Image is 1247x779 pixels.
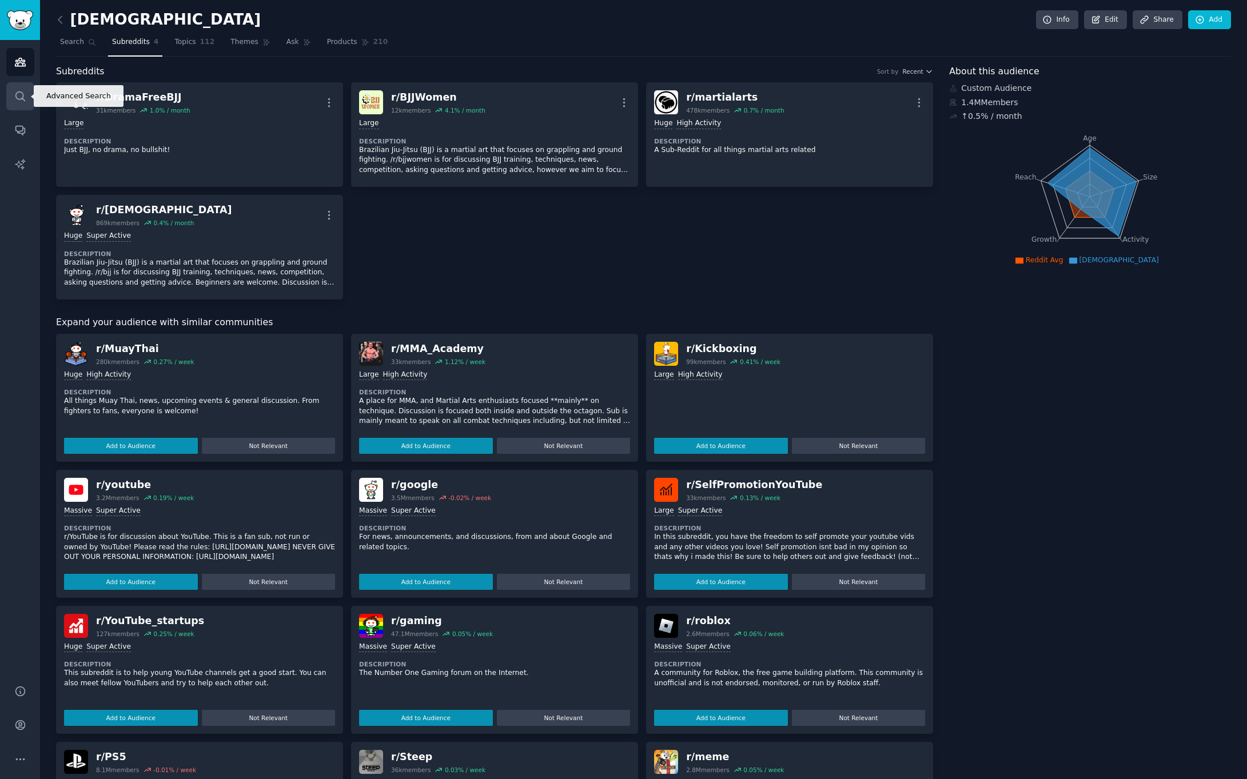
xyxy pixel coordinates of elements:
img: MuayThai [64,342,88,366]
button: Not Relevant [792,574,926,590]
span: Recent [902,67,923,75]
dt: Description [64,524,335,532]
dt: Description [359,137,630,145]
a: Edit [1084,10,1127,30]
button: Add to Audience [359,710,493,726]
div: 127k members [96,630,140,638]
div: 2.8M members [686,766,730,774]
div: r/ MMA_Academy [391,342,485,356]
div: r/ MuayThai [96,342,194,356]
div: Large [64,118,83,129]
div: 3.2M members [96,494,140,502]
span: 4 [154,37,159,47]
a: Add [1188,10,1231,30]
div: Huge [654,118,672,129]
div: 0.05 % / week [452,630,493,638]
span: Search [60,37,84,47]
span: About this audience [949,65,1039,79]
button: Add to Audience [64,438,198,454]
p: In this subreddit, you have the freedom to self promote your youtube vids and any other videos yo... [654,532,925,562]
div: r/ [DEMOGRAPHIC_DATA] [96,203,232,217]
div: Super Active [86,642,131,653]
a: Share [1133,10,1182,30]
img: bjj [64,203,88,227]
span: Products [327,37,357,47]
span: Reddit Avg [1026,256,1063,264]
a: Search [56,33,100,57]
button: Not Relevant [792,438,926,454]
p: Just BJJ, no drama, no bullshit! [64,145,335,155]
dt: Description [654,524,925,532]
div: 1.4M Members [949,97,1231,109]
div: 0.41 % / week [740,358,780,366]
div: Large [359,118,379,129]
div: 1.12 % / week [445,358,485,366]
p: Brazilian Jiu-Jitsu (BJJ) is a martial art that focuses on grappling and ground fighting. /r/bjj ... [64,258,335,288]
button: Recent [902,67,933,75]
button: Not Relevant [202,574,336,590]
div: Super Active [391,506,436,517]
div: r/ meme [686,750,784,764]
div: 2.6M members [686,630,730,638]
button: Add to Audience [654,574,788,590]
div: r/ Kickboxing [686,342,780,356]
div: Large [359,370,379,381]
a: DramaFreeBJJr/DramaFreeBJJ31kmembers1.0% / monthLargeDescriptionJust BJJ, no drama, no bullshit! [56,82,343,187]
div: 0.7 % / month [744,106,784,114]
button: Add to Audience [359,574,493,590]
div: 0.25 % / week [153,630,194,638]
tspan: Activity [1123,235,1149,243]
dt: Description [359,660,630,668]
img: PS5 [64,750,88,774]
img: meme [654,750,678,774]
img: martialarts [654,90,678,114]
div: 8.1M members [96,766,140,774]
div: 3.5M members [391,494,435,502]
div: Massive [64,506,92,517]
button: Add to Audience [64,710,198,726]
div: Super Active [686,642,731,653]
button: Add to Audience [359,438,493,454]
span: Expand your audience with similar communities [56,315,273,330]
div: 478k members [686,106,730,114]
dt: Description [64,250,335,258]
div: ↑ 0.5 % / month [961,110,1022,122]
div: r/ gaming [391,614,493,628]
span: Ask [286,37,299,47]
div: r/ PS5 [96,750,196,764]
dt: Description [64,660,335,668]
div: Large [654,370,674,381]
a: Subreddits4 [108,33,162,57]
a: Ask [282,33,315,57]
div: Custom Audience [949,82,1231,94]
button: Add to Audience [64,574,198,590]
p: A Sub-Reddit for all things martial arts related [654,145,925,155]
a: bjjr/[DEMOGRAPHIC_DATA]869kmembers0.4% / monthHugeSuper ActiveDescriptionBrazilian Jiu-Jitsu (BJJ... [56,195,343,299]
div: High Activity [678,370,723,381]
div: Super Active [678,506,723,517]
img: SelfPromotionYouTube [654,478,678,502]
div: Huge [64,642,82,653]
a: martialartsr/martialarts478kmembers0.7% / monthHugeHigh ActivityDescriptionA Sub-Reddit for all t... [646,82,933,187]
div: r/ SelfPromotionYouTube [686,478,822,492]
div: r/ youtube [96,478,194,492]
p: The Number One Gaming forum on the Internet. [359,668,630,678]
div: 0.05 % / week [743,766,784,774]
a: Topics112 [170,33,218,57]
a: Products210 [323,33,392,57]
button: Not Relevant [202,710,336,726]
p: For news, announcements, and discussions, from and about Google and related topics. [359,532,630,552]
div: 280k members [96,358,140,366]
div: r/ Steep [391,750,485,764]
div: 4.1 % / month [445,106,485,114]
p: All things Muay Thai, news, upcoming events & general discussion. From fighters to fans, everyone... [64,396,335,416]
span: Themes [230,37,258,47]
div: 0.03 % / week [445,766,485,774]
img: BJJWomen [359,90,383,114]
span: Subreddits [112,37,150,47]
p: This subreddit is to help young YouTube channels get a good start. You can also meet fellow YouTu... [64,668,335,688]
img: gaming [359,614,383,638]
a: BJJWomenr/BJJWomen12kmembers4.1% / monthLargeDescriptionBrazilian Jiu-Jitsu (BJJ) is a martial ar... [351,82,638,187]
div: Sort by [877,67,899,75]
div: 0.06 % / week [743,630,784,638]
